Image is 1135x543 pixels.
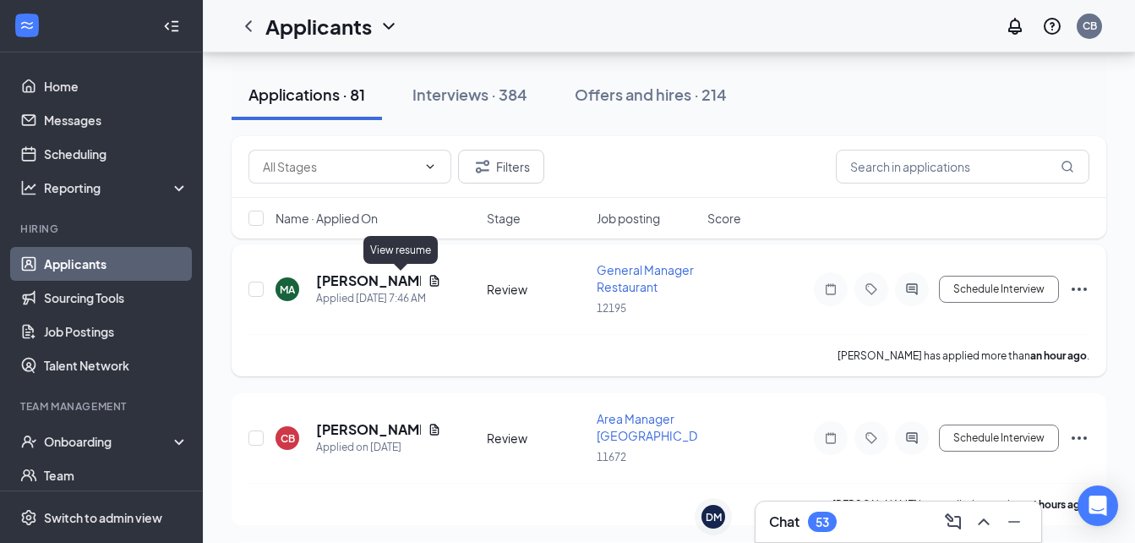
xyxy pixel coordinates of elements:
svg: UserCheck [20,433,37,450]
span: 12195 [597,302,626,315]
svg: ChevronLeft [238,16,259,36]
div: 53 [816,515,829,529]
h5: [PERSON_NAME] [316,420,421,439]
svg: Settings [20,509,37,526]
svg: ChevronDown [423,160,437,173]
span: Name · Applied On [276,210,378,227]
svg: Notifications [1005,16,1025,36]
a: Messages [44,103,188,137]
a: Team [44,458,188,492]
div: MA [280,282,295,297]
svg: Filter [472,156,493,177]
input: Search in applications [836,150,1089,184]
svg: Note [821,282,841,296]
svg: Note [821,431,841,445]
span: Score [707,210,741,227]
a: Job Postings [44,315,188,348]
b: an hour ago [1030,349,1087,362]
button: ChevronUp [970,508,997,535]
svg: ChevronUp [974,512,994,532]
svg: ActiveChat [902,431,922,445]
div: DM [706,510,722,524]
a: Sourcing Tools [44,281,188,315]
span: 11672 [597,451,626,463]
svg: ComposeMessage [943,512,963,532]
svg: Ellipses [1069,279,1089,299]
svg: MagnifyingGlass [1061,160,1074,173]
h5: [PERSON_NAME] [316,271,421,290]
div: Review [487,430,587,447]
div: Open Intercom Messenger [1078,485,1118,526]
div: Interviews · 384 [412,84,527,105]
div: Applied [DATE] 7:46 AM [316,290,441,307]
div: Reporting [44,179,189,196]
svg: Analysis [20,179,37,196]
div: Team Management [20,399,185,414]
svg: ActiveChat [902,282,922,296]
button: ComposeMessage [940,508,967,535]
div: CB [1083,19,1097,33]
p: [PERSON_NAME] has applied more than . [832,497,1089,512]
div: Applied on [DATE] [316,439,441,456]
button: Minimize [1001,508,1028,535]
svg: Document [428,274,441,288]
b: 14 hours ago [1025,498,1087,511]
a: Scheduling [44,137,188,171]
button: Schedule Interview [939,276,1059,303]
span: General Manager Restaurant [597,262,694,294]
a: Home [44,69,188,103]
svg: Tag [861,282,881,296]
svg: Tag [861,431,881,445]
div: View resume [363,236,438,264]
svg: ChevronDown [379,16,399,36]
h1: Applicants [265,12,372,41]
svg: QuestionInfo [1042,16,1062,36]
div: Offers and hires · 214 [575,84,727,105]
span: Area Manager [GEOGRAPHIC_DATA] [597,411,720,443]
button: Schedule Interview [939,425,1059,452]
h3: Chat [769,513,799,531]
div: Applications · 81 [248,84,365,105]
svg: Collapse [163,18,180,35]
button: Filter Filters [458,150,544,184]
svg: Ellipses [1069,428,1089,448]
div: CB [281,431,295,446]
a: Applicants [44,247,188,281]
svg: WorkstreamLogo [19,17,35,34]
a: Talent Network [44,348,188,382]
div: Switch to admin view [44,509,162,526]
div: Hiring [20,222,185,236]
div: Review [487,281,587,298]
input: All Stages [263,157,417,176]
span: Stage [487,210,521,227]
svg: Minimize [1004,512,1024,532]
svg: Document [428,423,441,436]
p: [PERSON_NAME] has applied more than . [838,348,1089,363]
span: Job posting [597,210,660,227]
div: Onboarding [44,433,174,450]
